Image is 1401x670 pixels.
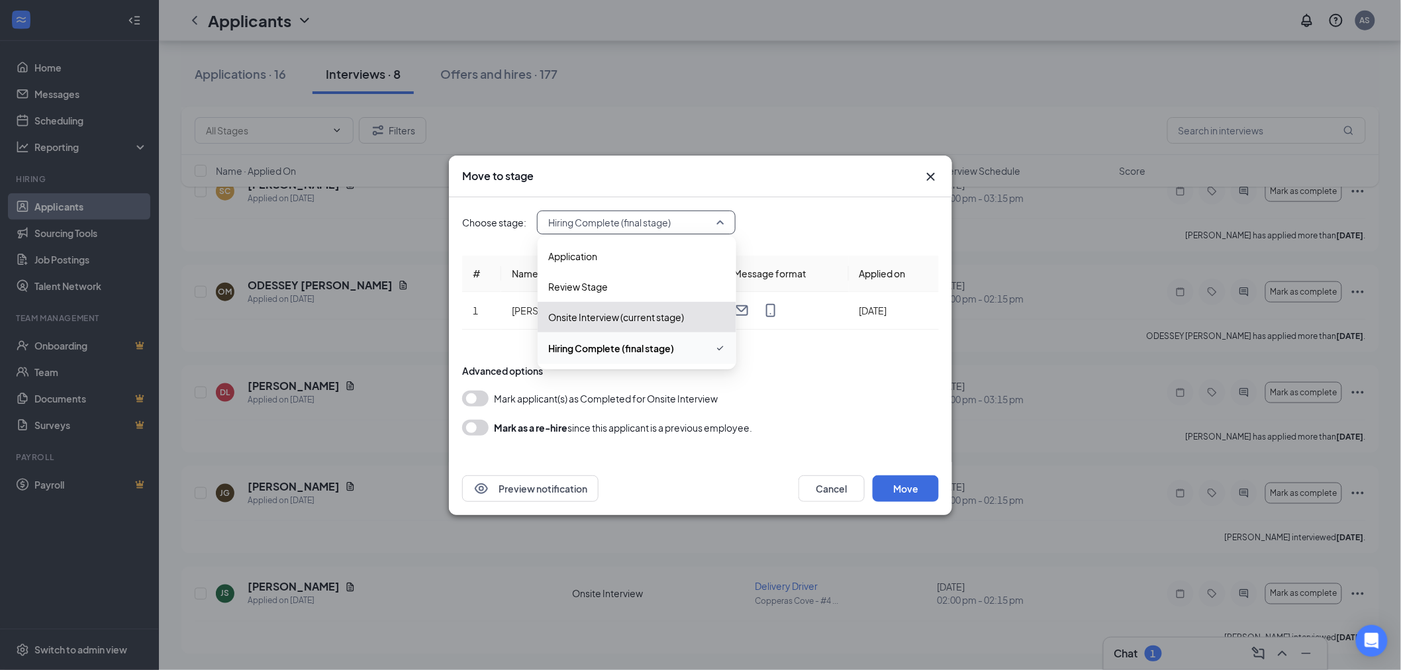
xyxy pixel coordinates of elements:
td: [DATE] [849,292,939,330]
span: Hiring Complete (final stage) [548,213,671,232]
span: Onsite Interview (current stage) [548,310,684,324]
h3: Move to stage [462,169,534,183]
span: 1 [473,305,478,316]
button: EyePreview notification [462,475,599,502]
span: Choose stage: [462,215,526,230]
th: Applied on [849,256,939,292]
b: Mark as a re-hire [494,422,567,434]
span: Review Stage [548,279,608,294]
svg: MobileSms [763,303,779,318]
svg: Eye [473,481,489,497]
div: Open Intercom Messenger [1356,625,1388,657]
td: [PERSON_NAME] [501,292,630,330]
button: Close [923,169,939,185]
svg: Checkmark [715,340,726,356]
svg: Cross [923,169,939,185]
span: Hiring Complete (final stage) [548,341,674,356]
th: Message format [723,256,849,292]
button: Move [873,475,939,502]
span: Mark applicant(s) as Completed for Onsite Interview [494,391,718,407]
div: Advanced options [462,364,939,377]
th: Name [501,256,630,292]
span: Application [548,249,597,263]
th: # [462,256,501,292]
button: Cancel [798,475,865,502]
div: since this applicant is a previous employee. [494,420,752,436]
svg: Email [734,303,749,318]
